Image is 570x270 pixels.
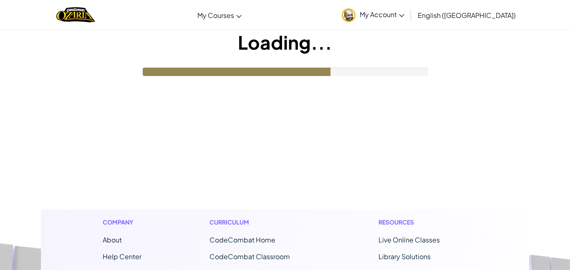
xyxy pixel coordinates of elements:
[193,4,246,26] a: My Courses
[56,6,95,23] a: Ozaria by CodeCombat logo
[414,4,520,26] a: English ([GEOGRAPHIC_DATA])
[342,8,356,22] img: avatar
[360,10,404,19] span: My Account
[209,252,290,261] a: CodeCombat Classroom
[209,235,275,244] span: CodeCombat Home
[418,11,516,20] span: English ([GEOGRAPHIC_DATA])
[103,235,122,244] a: About
[338,2,409,28] a: My Account
[378,235,440,244] a: Live Online Classes
[103,218,141,227] h1: Company
[56,6,95,23] img: Home
[378,252,431,261] a: Library Solutions
[103,252,141,261] a: Help Center
[197,11,234,20] span: My Courses
[378,218,467,227] h1: Resources
[209,218,310,227] h1: Curriculum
